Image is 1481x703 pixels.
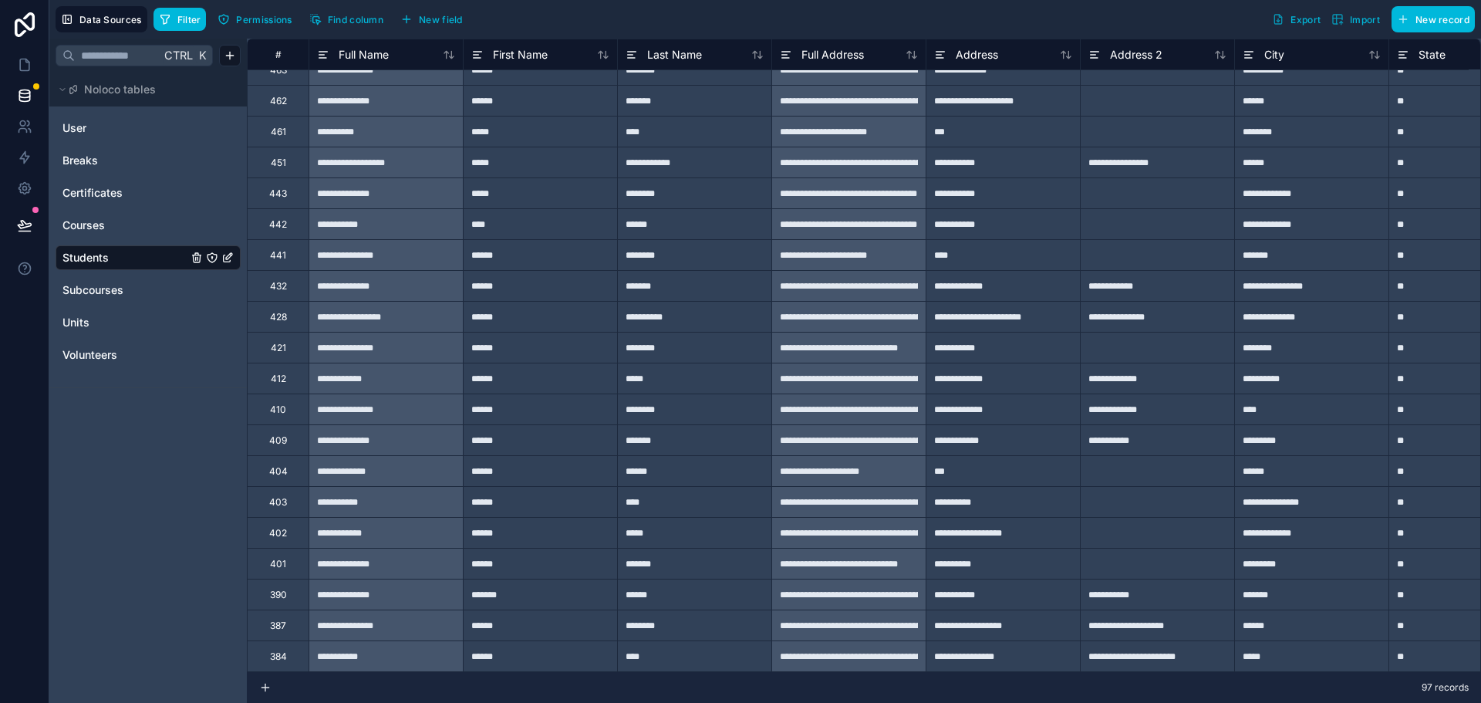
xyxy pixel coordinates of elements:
div: # [259,49,297,60]
button: Data Sources [56,6,147,32]
span: Volunteers [62,347,117,363]
div: 402 [269,527,287,539]
div: 463 [270,64,287,76]
span: 97 records [1422,681,1469,694]
a: Courses [62,218,187,233]
span: Address [956,47,998,63]
span: City [1264,47,1284,63]
span: Import [1350,14,1380,25]
span: User [62,120,86,136]
span: Certificates [62,185,123,201]
div: 432 [270,280,287,292]
div: 409 [269,434,287,447]
a: User [62,120,187,136]
div: Students [56,245,241,270]
div: 443 [269,188,287,200]
div: Courses [56,213,241,238]
span: Courses [62,218,105,233]
span: New field [419,14,463,25]
div: 461 [271,126,286,138]
a: Permissions [212,8,303,31]
button: Find column [304,8,389,31]
div: 442 [269,218,287,231]
a: Volunteers [62,347,187,363]
div: 401 [270,558,286,570]
div: 387 [270,620,286,632]
div: Subcourses [56,278,241,302]
div: 412 [271,373,286,385]
div: 403 [269,496,287,509]
span: Breaks [62,153,98,168]
span: New record [1415,14,1469,25]
button: New field [395,8,468,31]
div: 404 [269,465,288,478]
a: New record [1385,6,1475,32]
span: Units [62,315,89,330]
div: Certificates [56,181,241,205]
span: Find column [328,14,383,25]
div: 462 [270,95,287,107]
div: Volunteers [56,343,241,367]
div: User [56,116,241,140]
div: 441 [270,249,286,262]
div: Breaks [56,148,241,173]
button: Noloco tables [56,79,231,100]
span: Filter [177,14,201,25]
span: Address 2 [1110,47,1162,63]
a: Certificates [62,185,187,201]
div: 451 [271,157,286,169]
span: Students [62,250,109,265]
span: Export [1290,14,1321,25]
span: Full Name [339,47,389,63]
a: Subcourses [62,282,187,298]
div: 410 [270,404,286,416]
span: Data Sources [79,14,142,25]
button: Import [1326,6,1385,32]
span: Subcourses [62,282,123,298]
div: 384 [270,651,287,663]
span: State [1419,47,1446,63]
span: First Name [493,47,548,63]
div: 428 [270,311,287,323]
div: Units [56,310,241,335]
button: Filter [153,8,207,31]
div: 421 [271,342,286,354]
a: Students [62,250,187,265]
a: Breaks [62,153,187,168]
span: K [197,50,207,61]
button: Export [1267,6,1326,32]
div: 390 [270,589,287,601]
a: Units [62,315,187,330]
span: Last Name [647,47,702,63]
span: Ctrl [163,46,194,65]
button: New record [1392,6,1475,32]
span: Noloco tables [84,82,156,97]
button: Permissions [212,8,297,31]
span: Full Address [801,47,864,63]
span: Permissions [236,14,292,25]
